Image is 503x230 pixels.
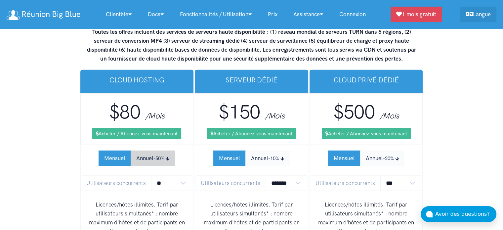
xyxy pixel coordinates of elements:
[98,7,140,22] a: Clientèle
[380,111,399,120] span: /Mois
[391,7,442,22] a: 1 mois gratuit
[328,151,404,166] div: Subscription Period
[99,151,175,166] div: Subscription Period
[140,7,172,22] a: Docs
[153,156,164,161] small: -50%
[460,7,496,22] a: Langue
[172,7,260,22] a: Fonctionnalités / utilisation
[213,151,246,166] button: Mensuel
[195,175,266,191] span: Utilisateurs concurrents
[145,111,165,120] span: /Mois
[87,19,416,62] strong: Les serveurs seront situés dans une zone géographique près de chez vous. Toutes les offres inclue...
[81,175,151,191] span: Utilisateurs concurrents
[322,128,411,139] a: Acheter / Abonnez-vous maintenant
[360,151,404,166] button: Annuel-20%
[265,111,284,120] span: /Mois
[200,75,303,85] h3: Serveur Dédié
[213,151,290,166] div: Subscription Period
[268,156,279,161] small: -10%
[207,128,296,139] a: Acheter / Abonnez-vous maintenant
[333,101,375,123] span: $500
[109,101,140,123] span: $80
[86,75,189,85] h3: cloud Hosting
[260,7,285,22] a: Prix
[7,7,81,22] a: Réunion Big Blue
[92,128,181,139] a: Acheter / Abonnez-vous maintenant
[315,75,418,85] h3: Cloud privé dédié
[285,7,331,22] a: Assistance
[421,206,496,222] button: Avoir des questions?
[245,151,290,166] button: Annuel-10%
[435,210,496,218] div: Avoir des questions?
[328,151,360,166] button: Mensuel
[131,151,175,166] button: Annuel-50%
[331,7,374,22] a: Connexion
[310,175,381,191] span: Utilisateurs concurrents
[383,156,394,161] small: -20%
[7,10,20,20] img: logo
[99,151,131,166] button: Mensuel
[219,101,260,123] span: $150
